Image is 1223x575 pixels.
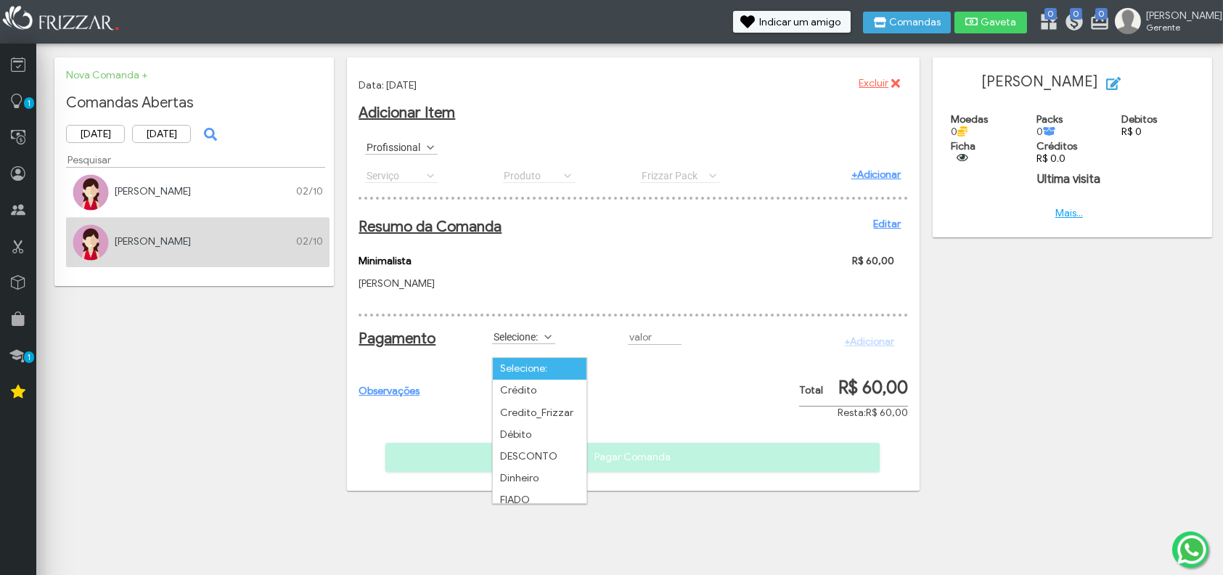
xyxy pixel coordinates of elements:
span: R$ 60,00 [838,377,908,399]
span: R$ 60,00 [852,255,894,267]
button: Excluir [848,73,907,94]
span: Gaveta [981,17,1017,28]
span: Editar [1124,73,1151,94]
li: FIADO [493,489,586,511]
span: Minimalista [359,255,412,267]
span: 1 [24,97,34,109]
a: Observações [359,385,420,397]
span: Comandas [889,17,941,28]
span: 1 [24,351,34,363]
span: Packs [1036,113,1063,126]
span: R$ 60,00 [866,407,908,419]
span: Créditos [1036,140,1077,152]
span: 0 [1036,126,1056,138]
button: Indicar um amigo [733,11,851,33]
span: 0 [951,126,968,138]
button: Comandas [863,12,951,33]
input: Pesquisar [66,152,325,168]
a: [PERSON_NAME] [115,185,191,197]
li: Dinheiro [493,468,586,489]
h4: Ultima visita [944,172,1194,187]
span: ui-button [208,123,210,145]
img: whatsapp.png [1174,532,1209,567]
li: DESCONTO [493,446,586,468]
span: Debitos [1121,113,1157,126]
input: valor [628,330,682,345]
a: R$ 0.0 [1036,152,1065,165]
span: 02/10 [296,235,323,248]
span: 0 [1095,8,1108,20]
label: Profissional [365,140,425,154]
h2: Adicionar Item [359,104,907,122]
span: Moedas [951,113,988,126]
h2: [PERSON_NAME] [944,73,1200,94]
span: [PERSON_NAME] [1146,9,1211,22]
input: Data Final [132,125,191,143]
button: ui-button [951,152,973,163]
a: 0 [1089,12,1104,35]
span: 0 [1044,8,1057,20]
span: 02/10 [296,185,323,197]
a: Nova Comanda + [66,69,147,81]
h2: Pagamento [359,330,442,348]
p: Data: [DATE] [359,79,907,91]
span: Total [799,384,823,396]
a: Editar [874,218,901,230]
button: ui-button [198,123,220,145]
h2: Comandas Abertas [66,94,322,112]
a: 0 [1064,12,1079,35]
a: [PERSON_NAME] [115,235,191,248]
button: Gaveta [954,12,1027,33]
a: R$ 0 [1121,126,1142,138]
button: Editar [1097,73,1161,94]
h2: Resumo da Comanda [359,218,901,236]
span: Ficha [951,140,975,152]
span: Indicar um amigo [759,17,840,28]
li: Crédito [493,380,586,401]
li: Débito [493,424,586,446]
a: Mais... [1055,207,1083,219]
div: Resta: [799,407,908,419]
p: [PERSON_NAME] [359,277,668,290]
li: Credito_Frizzar [493,402,586,424]
a: 0 [1039,12,1053,35]
span: Gerente [1146,22,1211,33]
li: Selecione: [493,358,586,380]
a: +Adicionar [851,168,901,181]
span: 0 [1070,8,1082,20]
label: Selecione: [492,330,542,343]
a: [PERSON_NAME] Gerente [1115,8,1216,37]
span: Excluir [859,73,888,94]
